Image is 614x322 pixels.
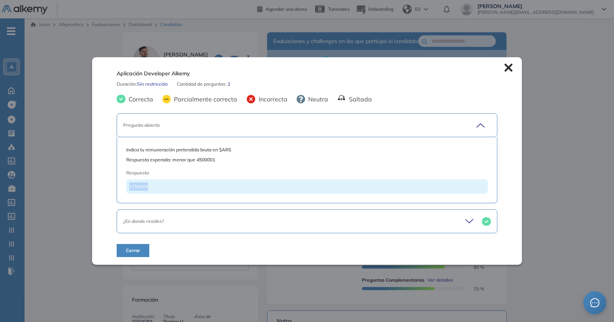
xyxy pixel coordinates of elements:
span: Correcta [125,95,153,104]
span: ¿En donde resides? [123,218,164,224]
span: Parcialmente correcta [171,95,237,104]
span: 1750000 [129,184,148,189]
span: Respuesta [126,169,452,176]
span: Aplicación Developer Alkemy [117,70,190,78]
span: Cantidad de preguntas: [177,81,228,88]
div: Pregunta abierta [123,122,454,129]
span: Cerrar [126,247,140,254]
span: 2 [228,81,230,88]
span: message [590,298,600,308]
span: Neutra [305,95,328,104]
button: Cerrar [117,244,149,257]
span: Respuesta esperada: menor que 4500001 [126,156,488,163]
span: Saltada [346,95,372,104]
span: Sin restricción [137,81,168,88]
span: Indica tu remuneración pretendida bruta en $ARS [126,146,488,153]
span: Duración : [117,81,137,88]
span: Incorrecta [256,95,287,104]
